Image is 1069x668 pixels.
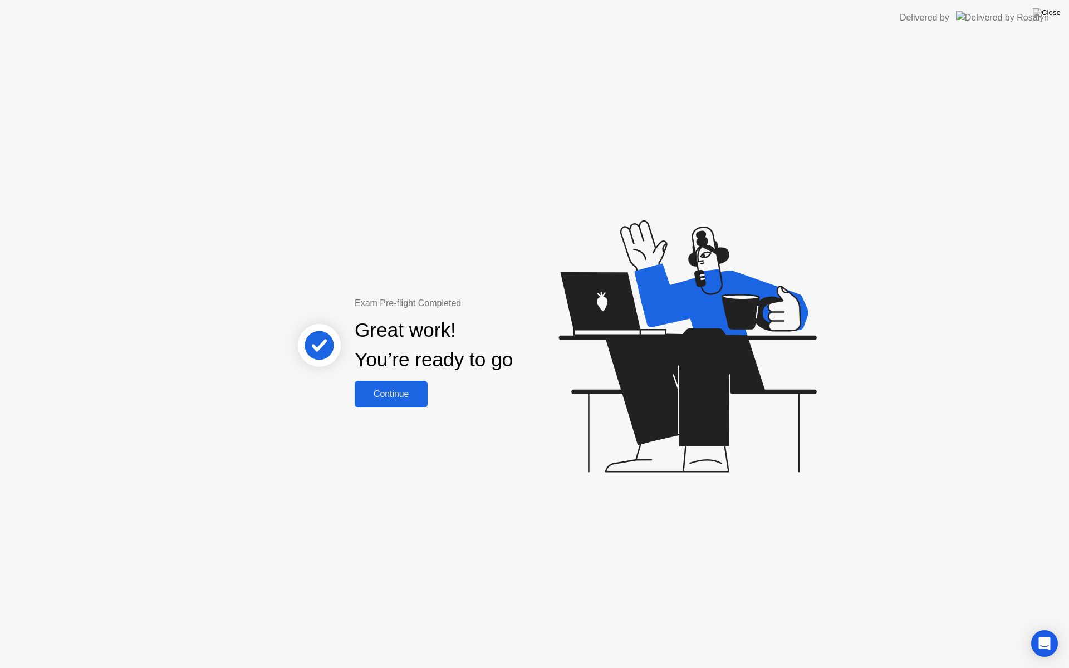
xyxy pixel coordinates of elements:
div: Open Intercom Messenger [1031,630,1058,657]
div: Exam Pre-flight Completed [355,297,585,310]
div: Great work! You’re ready to go [355,316,513,375]
img: Close [1033,8,1061,17]
button: Continue [355,381,428,407]
div: Delivered by [900,11,949,24]
img: Delivered by Rosalyn [956,11,1049,24]
div: Continue [358,389,424,399]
